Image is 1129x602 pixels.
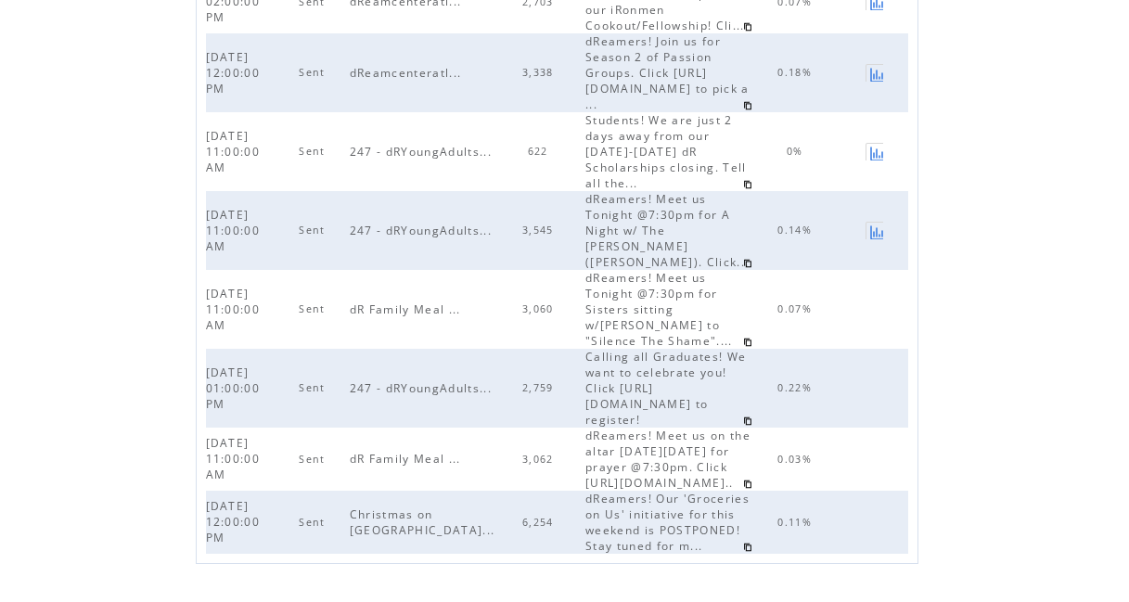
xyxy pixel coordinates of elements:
[585,33,750,112] span: dReamers! Join us for Season 2 of Passion Groups. Click [URL][DOMAIN_NAME] to pick a ...
[350,223,496,238] span: 247 - dRYoungAdults...
[522,381,558,394] span: 2,759
[777,66,816,79] span: 0.18%
[206,207,261,254] span: [DATE] 11:00:00 AM
[528,145,553,158] span: 622
[299,453,329,466] span: Sent
[777,516,816,529] span: 0.11%
[299,302,329,315] span: Sent
[206,49,261,96] span: [DATE] 12:00:00 PM
[206,286,261,333] span: [DATE] 11:00:00 AM
[206,435,261,482] span: [DATE] 11:00:00 AM
[585,428,751,491] span: dReamers! Meet us on the altar [DATE][DATE] for prayer @7:30pm. Click [URL][DOMAIN_NAME]..
[299,66,329,79] span: Sent
[777,224,816,237] span: 0.14%
[206,498,261,545] span: [DATE] 12:00:00 PM
[522,224,558,237] span: 3,545
[522,302,558,315] span: 3,060
[585,191,753,270] span: dReamers! Meet us Tonight @7:30pm for A Night w/ The [PERSON_NAME] ([PERSON_NAME]). Click...
[777,381,816,394] span: 0.22%
[787,145,808,158] span: 0%
[206,365,261,412] span: [DATE] 01:00:00 PM
[585,112,747,191] span: Students! We are just 2 days away from our [DATE]-[DATE] dR Scholarships closing. Tell all the...
[299,145,329,158] span: Sent
[585,491,750,554] span: dReamers! Our 'Groceries on Us' initiative for this weekend is POSTPONED! Stay tuned for m...
[350,301,466,317] span: dR Family Meal ...
[299,516,329,529] span: Sent
[585,349,746,428] span: Calling all Graduates! We want to celebrate you! Click [URL][DOMAIN_NAME] to register!
[350,506,500,538] span: Christmas on [GEOGRAPHIC_DATA]...
[522,516,558,529] span: 6,254
[585,270,738,349] span: dReamers! Meet us Tonight @7:30pm for Sisters sitting w/[PERSON_NAME] to "Silence The Shame"....
[522,66,558,79] span: 3,338
[299,381,329,394] span: Sent
[350,451,466,467] span: dR Family Meal ...
[522,453,558,466] span: 3,062
[350,144,496,160] span: 247 - dRYoungAdults...
[206,128,261,175] span: [DATE] 11:00:00 AM
[350,65,467,81] span: dReamcenteratl...
[299,224,329,237] span: Sent
[350,380,496,396] span: 247 - dRYoungAdults...
[777,453,816,466] span: 0.03%
[777,302,816,315] span: 0.07%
